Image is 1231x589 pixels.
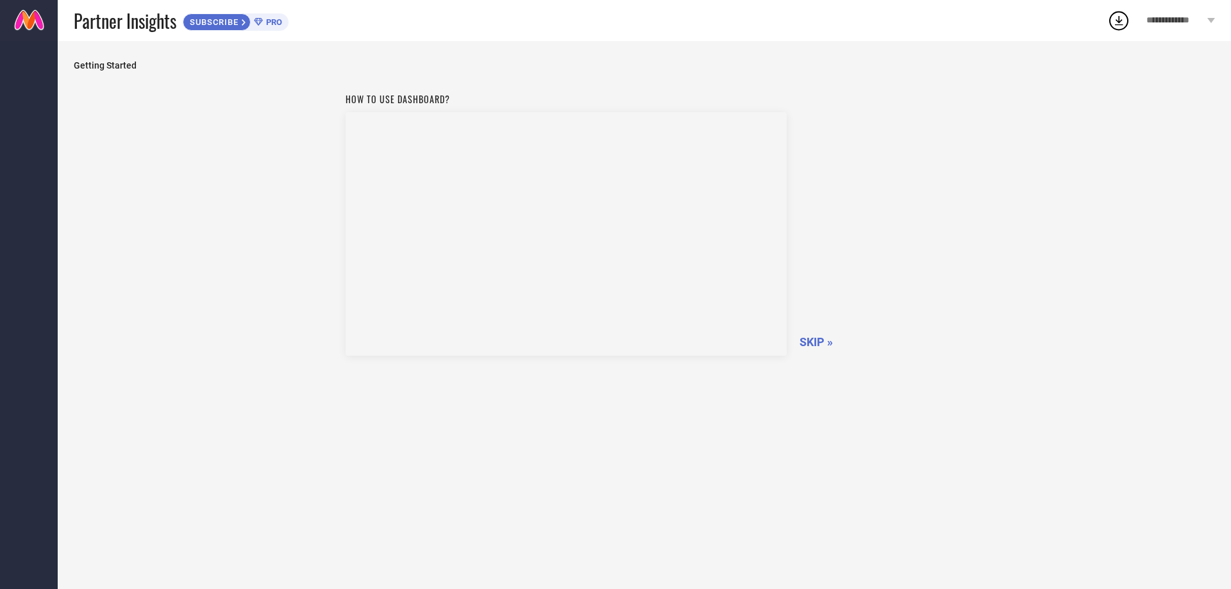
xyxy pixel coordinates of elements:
h1: How to use dashboard? [346,92,787,106]
div: Open download list [1107,9,1130,32]
span: Getting Started [74,60,1215,71]
a: SUBSCRIBEPRO [183,10,289,31]
span: SKIP » [800,335,833,349]
span: PRO [263,17,282,27]
iframe: Workspace Section [346,112,787,356]
span: SUBSCRIBE [183,17,242,27]
span: Partner Insights [74,8,176,34]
